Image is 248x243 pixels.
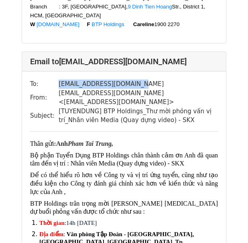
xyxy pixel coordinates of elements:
[37,21,79,27] a: [DOMAIN_NAME]
[59,107,218,125] td: [TUYENDUNG] BTP Holdings_Thư mời phỏng vấn vị trí_Nhân viên Media (Quay dựng video) - SKX
[208,204,248,243] iframe: Chat Widget
[128,4,172,10] a: 9 Dinh Tien Hoang
[30,140,54,147] span: Thân gửi
[56,140,68,147] strong: Anh
[66,220,97,226] span: 14h [DATE]
[30,107,59,125] td: Subject:
[30,89,59,107] td: From:
[87,21,90,27] strong: F
[59,80,218,89] td: [EMAIL_ADDRESS][DOMAIN_NAME]
[63,231,67,237] span: :
[30,200,218,215] span: BTP Holdings trân trọng mời [PERSON_NAME] [MEDICAL_DATA] dự buổi phỏng vấn được tổ chức như sau :
[133,21,154,27] strong: Careline
[39,231,63,237] span: Địa điểm
[30,21,35,27] strong: W
[30,80,59,89] td: To:
[30,57,218,66] h4: Email to [EMAIL_ADDRESS][DOMAIN_NAME]
[54,140,56,147] strong: :
[30,172,218,195] span: Để có thể hiểu rõ hơn về Công ty và vị trí ứng tuyển, cũng như tạo điều kiện cho Công ty đánh giá...
[91,21,124,27] a: BTP Holdings
[65,220,66,226] span: :
[208,204,248,243] div: Tiện ích trò chuyện
[68,140,113,147] strong: Pham Tai Trung,
[59,89,218,107] td: [EMAIL_ADDRESS][DOMAIN_NAME] < [EMAIL_ADDRESS][DOMAIN_NAME] >
[30,152,218,167] span: Bộ phận Tuyển Dụng BTP Holdings chân thành cảm ơn Anh đã quan tâm đến vị trí : Nhân viên Media (Q...
[39,220,65,226] span: Thời gian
